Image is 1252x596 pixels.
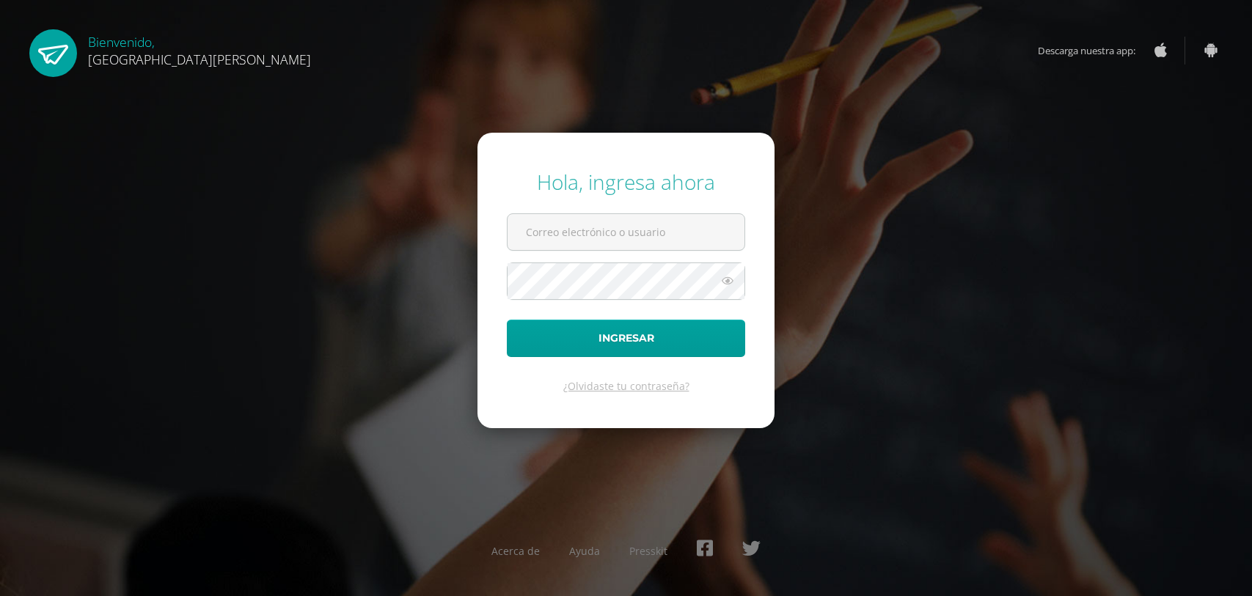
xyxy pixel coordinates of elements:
span: [GEOGRAPHIC_DATA][PERSON_NAME] [88,51,311,68]
span: Descarga nuestra app: [1038,37,1150,65]
div: Hola, ingresa ahora [507,168,745,196]
a: Presskit [629,544,667,558]
a: Acerca de [491,544,540,558]
input: Correo electrónico o usuario [508,214,744,250]
a: Ayuda [569,544,600,558]
button: Ingresar [507,320,745,357]
div: Bienvenido, [88,29,311,68]
a: ¿Olvidaste tu contraseña? [563,379,689,393]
